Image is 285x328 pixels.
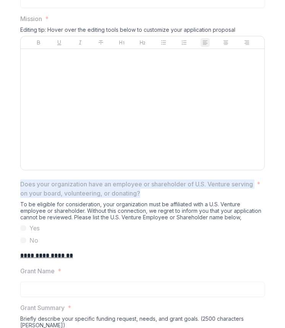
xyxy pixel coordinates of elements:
[117,38,126,47] button: Heading 1
[20,266,55,276] p: Grant Name
[159,38,168,47] button: Bullet List
[55,38,64,47] button: Underline
[20,201,265,224] div: To be eligible for consideration, your organization must be affiliated with a U.S. Venture employ...
[96,38,105,47] button: Strike
[34,38,43,47] button: Bold
[180,38,189,47] button: Ordered List
[20,26,265,36] div: Editing tip: Hover over the editing tools below to customize your application proposal
[29,224,40,233] span: Yes
[20,14,42,23] p: Mission
[221,38,230,47] button: Align Center
[20,180,254,198] p: Does your organization have an employee or shareholder of U.S. Venture serving on your board, vol...
[138,38,147,47] button: Heading 2
[201,38,210,47] button: Align Left
[20,303,65,312] p: Grant Summary
[242,38,251,47] button: Align Right
[29,236,38,245] span: No
[76,38,85,47] button: Italicize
